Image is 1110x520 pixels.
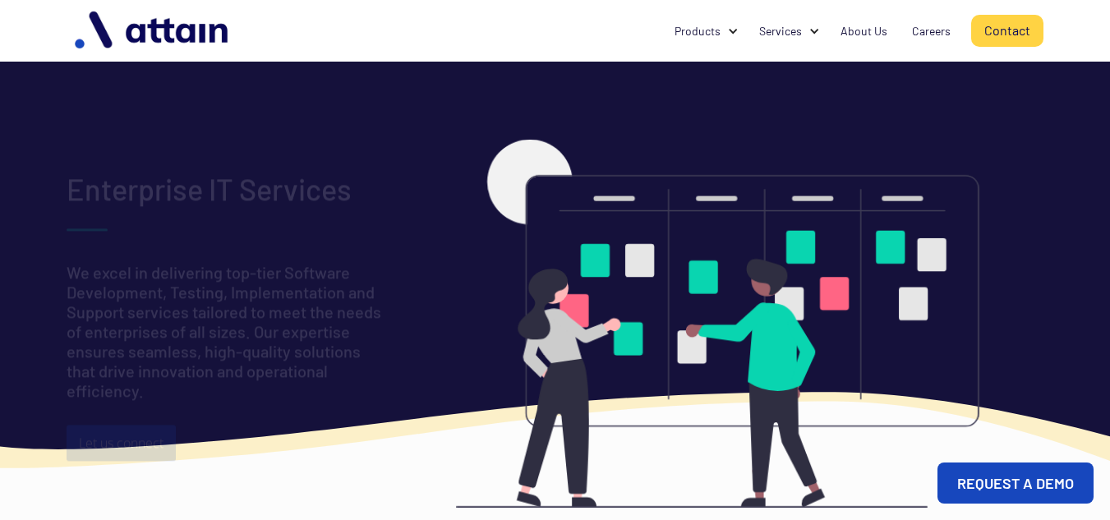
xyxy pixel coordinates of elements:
img: logo [67,5,239,57]
div: Services [747,16,828,47]
a: Let us connect [67,425,176,461]
a: About Us [828,16,900,47]
a: REQUEST A DEMO [937,462,1094,504]
p: We excel in delivering top-tier Software Development, Testing, Implementation and Support service... [67,262,392,400]
div: About Us [841,23,887,39]
a: Careers [900,16,963,47]
a: Contact [971,15,1043,47]
h2: Enterprise IT Services [67,173,352,205]
div: Products [675,23,721,39]
div: Products [662,16,747,47]
div: Careers [912,23,951,39]
div: Services [759,23,802,39]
